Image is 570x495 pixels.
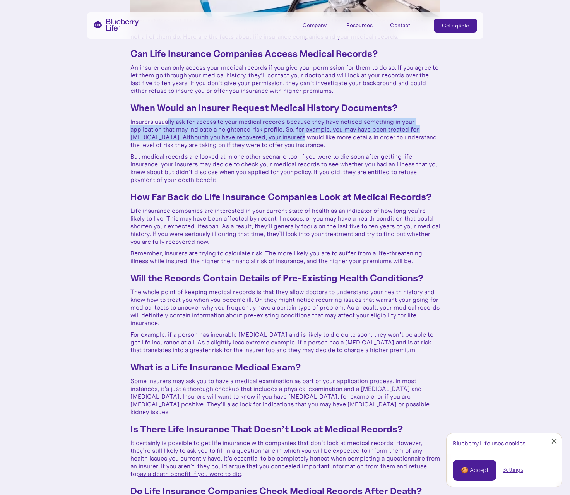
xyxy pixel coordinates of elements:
[303,22,327,29] div: Company
[130,361,440,373] h3: What is a Life Insurance Medical Exam?
[303,19,337,31] div: Company
[434,19,477,33] a: Get a quote
[554,441,555,442] div: Close Cookie Popup
[130,63,440,94] p: An insurer can only access your medical records if you give your permission for them to do so. If...
[130,377,440,416] p: Some insurers may ask you to have a medical examination as part of your application process. In m...
[546,433,562,449] a: Close Cookie Popup
[130,288,440,327] p: The whole point of keeping medical records is that they allow doctors to understand your health h...
[130,118,440,149] p: Insurers usually ask for access to your medical records because they have noticed something in yo...
[346,22,373,29] div: Resources
[461,466,488,474] div: 🍪 Accept
[130,249,440,265] p: Remember, insurers are trying to calculate risk. The more likely you are to suffer from a life-th...
[130,48,440,60] h3: Can Life Insurance Companies Access Medical Records?
[130,102,440,114] h3: When Would an Insurer Request Medical History Documents?
[390,22,410,29] div: Contact
[130,272,440,284] h3: Will the Records Contain Details of Pre-Existing Health Conditions?
[130,423,440,435] h3: Is There Life Insurance That Doesn’t Look at Medical Records?
[442,22,469,29] div: Get a quote
[503,466,523,474] a: Settings
[130,207,440,245] p: Life insurance companies are interested in your current state of health as an indicator of how lo...
[390,19,425,31] a: Contact
[453,440,556,447] div: Blueberry Life uses cookies
[130,331,440,354] p: For example, if a person has incurable [MEDICAL_DATA] and is likely to die quite soon, they won’t...
[130,152,440,183] p: But medical records are looked at in one other scenario too. If you were to die soon after gettin...
[130,191,440,203] h3: How Far Back do Life Insurance Companies Look at Medical Records?
[453,460,496,481] a: 🍪 Accept
[346,19,381,31] div: Resources
[93,19,139,31] a: home
[136,470,241,478] a: pay a death benefit if you were to die
[130,439,440,478] p: It certainly is possible to get life insurance with companies that don’t look at medical records....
